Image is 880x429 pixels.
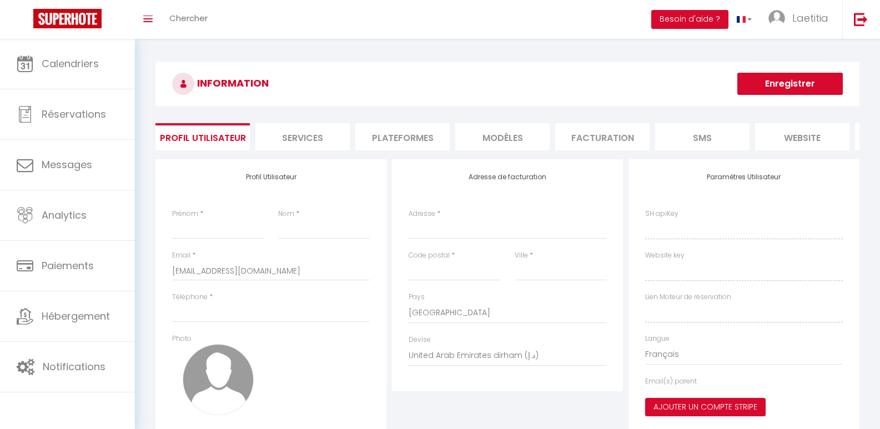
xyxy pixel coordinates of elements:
li: Profil Utilisateur [155,123,250,150]
img: logout [854,12,868,26]
label: Ville [515,250,528,261]
img: Super Booking [33,9,102,28]
button: Enregistrer [737,73,843,95]
img: ... [768,10,785,27]
h4: Paramètres Utilisateur [645,173,843,181]
li: Services [255,123,350,150]
h4: Profil Utilisateur [172,173,370,181]
label: SH apiKey [645,209,678,219]
button: Besoin d'aide ? [651,10,728,29]
span: Messages [42,158,92,171]
li: website [755,123,849,150]
label: Email [172,250,190,261]
label: Nom [278,209,294,219]
label: Pays [409,292,425,302]
li: MODÈLES [455,123,550,150]
span: Chercher [169,12,208,24]
label: Adresse [409,209,435,219]
h4: Adresse de facturation [409,173,606,181]
span: Réservations [42,107,106,121]
span: Analytics [42,208,87,222]
label: Téléphone [172,292,208,302]
label: Website key [645,250,685,261]
label: Lien Moteur de réservation [645,292,731,302]
label: Langue [645,334,670,344]
span: Calendriers [42,57,99,70]
label: Prénom [172,209,198,219]
img: avatar.png [183,344,254,415]
li: SMS [655,123,750,150]
label: Code postal [409,250,450,261]
span: Hébergement [42,309,110,323]
span: Notifications [43,360,105,374]
li: Facturation [555,123,650,150]
label: Photo [172,334,192,344]
label: Email(s) parent [645,376,697,387]
li: Plateformes [355,123,450,150]
button: Ouvrir le widget de chat LiveChat [9,4,42,38]
label: Devise [409,335,431,345]
span: Laetitia [792,11,828,25]
span: Paiements [42,259,94,272]
h3: INFORMATION [155,62,859,106]
button: Ajouter un compte Stripe [645,398,766,417]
